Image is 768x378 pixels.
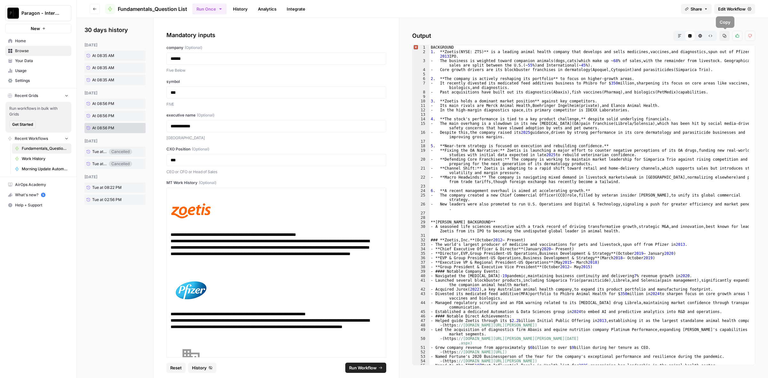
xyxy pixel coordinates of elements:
button: Get Started [9,120,36,129]
span: At 08:56 PM [92,113,114,119]
span: New [31,25,40,32]
a: Settings [5,76,71,86]
div: 3 [412,59,429,68]
a: At 08:56 PM [84,123,132,133]
div: 51 [412,345,429,350]
span: Work History [22,156,68,162]
img: Paragon - Internal Usage Logo [7,7,19,19]
div: 33 [412,242,429,247]
button: Run Workflow [345,363,386,373]
div: 30 [412,224,429,233]
p: CEO or CFO or Head of Sales [166,169,386,175]
a: Usage [5,66,71,76]
a: At 08:56 PM [84,99,132,109]
span: Edit Workflow [718,6,746,12]
span: Tue at 08:22 PM [92,185,122,190]
a: Analytics [254,4,280,14]
span: (Optional) [199,180,216,186]
div: 11 [412,103,429,108]
div: 40 [412,274,429,278]
div: 19 [412,148,429,157]
a: Tue at 08:22 PM [84,182,132,193]
span: Run Workflow [349,365,377,371]
a: At 08:35 AM [84,63,132,73]
div: 32 [412,238,429,242]
div: 42 [412,287,429,292]
label: company [166,45,386,51]
div: 1 [412,45,429,50]
a: Work History [12,154,71,164]
a: At 08:35 AM [84,51,132,61]
img: 1869 [171,336,212,377]
div: 27 [412,211,429,215]
span: (Optional) [185,45,202,51]
div: 14 [412,117,429,121]
div: 48 [412,323,429,327]
a: Fundamentals_Question List [105,4,187,14]
div: 38 [412,265,429,269]
div: 16 [412,130,429,139]
div: What's new? [5,190,71,200]
div: 10 [412,99,429,103]
div: 7 [412,81,429,90]
div: 52 [412,350,429,354]
div: 18 [412,144,429,148]
button: Recent Grids [5,91,71,101]
div: 45 [412,310,429,314]
span: (Optional) [192,146,209,152]
span: Share [691,6,702,12]
span: At 08:35 AM [92,65,114,71]
a: Your Data [5,56,71,66]
button: New [5,24,71,33]
span: Run workflows in bulk with Grids [9,106,68,117]
div: 39 [412,269,429,274]
div: 29 [412,220,429,224]
div: 53 [412,354,429,359]
div: Cancelled [109,149,132,155]
div: 6 [412,76,429,81]
div: 4 [412,68,429,72]
p: [GEOGRAPHIC_DATA] [166,135,386,141]
div: Cancelled [109,161,132,167]
div: 50 [412,336,429,345]
div: 31 [412,233,429,238]
span: Browse [15,48,68,54]
div: 23 [412,184,429,189]
button: Reset [166,363,186,373]
div: 47 [412,318,429,323]
a: Fundamentals_Question List [12,143,71,154]
span: At 08:56 PM [92,125,114,131]
a: Edit Workflow [714,4,755,14]
div: 22 [412,175,429,184]
span: At 08:56 PM [92,101,114,107]
span: Recent Grids [15,93,38,99]
div: 8 [412,90,429,94]
div: 15 [412,121,429,130]
label: CXO Position [166,146,386,152]
button: What's new? 5 [5,190,71,200]
a: Tue at 01:59 PM [84,147,109,157]
div: 44 [412,301,429,310]
a: Tue at 01:59 PM [84,159,109,169]
span: Get Started [12,122,33,127]
span: (Optional) [197,112,214,118]
p: FIVE [166,101,386,108]
button: Share [681,4,712,14]
p: Five Below [166,67,386,74]
div: 55 [412,363,429,368]
div: 46 [412,314,429,318]
span: Morning Update Automation [22,166,68,172]
span: Fundamentals_Question List [118,5,187,13]
div: 5 [412,72,429,76]
div: 54 [412,359,429,363]
a: Integrate [283,4,309,14]
button: Recent Workflows [5,134,71,143]
div: 2 [412,50,429,59]
span: History [192,365,207,371]
a: AirOps Academy [5,180,71,190]
div: 17 [412,139,429,144]
div: 26 [412,202,429,211]
div: 13 [412,112,429,117]
h2: Output [412,31,755,41]
div: 12 [412,108,429,112]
